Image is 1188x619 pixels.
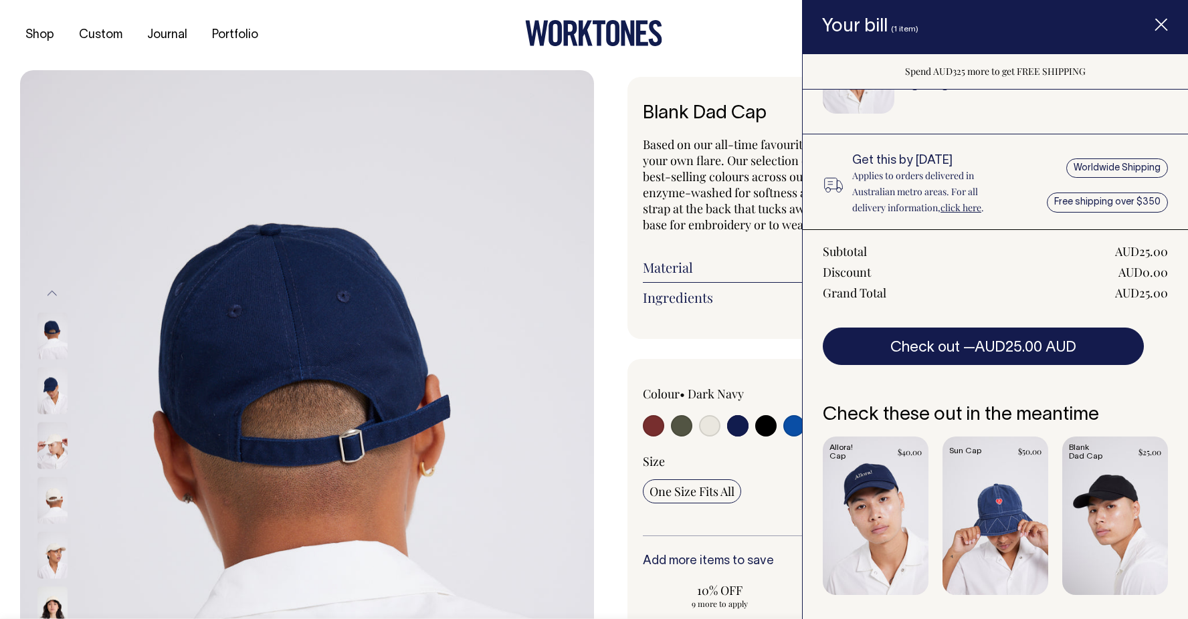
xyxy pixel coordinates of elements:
[905,65,1086,78] span: Spend AUD325 more to get FREE SHIPPING
[643,289,1126,305] a: Ingredients
[643,479,741,503] input: One Size Fits All
[650,598,791,609] span: 9 more to apply
[643,136,809,152] span: Based on our all-time favourite
[852,154,1011,168] h6: Get this by [DATE]
[643,259,1126,275] a: Material
[975,341,1076,354] span: AUD25.00 AUD
[650,483,734,499] span: One Size Fits All
[20,24,60,46] a: Shop
[823,328,1144,365] button: Check out —AUD25.00 AUD
[1118,264,1168,280] div: AUD0.00
[852,168,1011,216] p: Applies to orders delivered in Australian metro areas. For all delivery information, .
[650,582,791,598] span: 10% OFF
[1115,243,1168,259] div: AUD25.00
[680,386,685,402] span: •
[941,201,981,214] a: click here
[643,104,1126,124] h1: Blank Dad Cap
[823,285,886,301] div: Grand Total
[643,578,797,613] input: 10% OFF 9 more to apply
[643,136,1120,233] span: , we've left these dad caps blank for you to add your own flare. Our selection of colours are mad...
[823,264,871,280] div: Discount
[823,243,867,259] div: Subtotal
[643,386,836,402] div: Colour
[688,386,744,402] label: Dark Navy
[643,453,1126,469] div: Size
[37,312,68,359] img: dark-navy
[823,405,1168,426] h6: Check these out in the meantime
[643,555,1126,568] h6: Add more items to save
[37,367,68,414] img: dark-navy
[1115,285,1168,301] div: AUD25.00
[37,531,68,578] img: natural
[74,24,128,46] a: Custom
[42,279,62,309] button: Previous
[37,422,68,469] img: natural
[207,24,264,46] a: Portfolio
[37,477,68,523] img: natural
[891,25,918,33] span: (1 item)
[142,24,193,46] a: Journal
[940,80,950,90] button: +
